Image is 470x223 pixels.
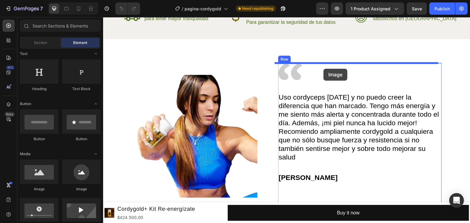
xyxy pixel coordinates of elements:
div: Image [20,186,58,192]
div: Undo/Redo [115,2,140,15]
span: 1 product assigned [351,5,390,12]
div: Text Block [62,86,101,92]
span: / [182,5,183,12]
div: Open Intercom Messenger [449,193,464,208]
div: Button [20,136,58,142]
button: Publish [429,2,455,15]
button: 7 [2,2,46,15]
p: 7 [40,5,43,12]
span: Toggle open [91,99,101,109]
span: Section [34,40,47,46]
div: Image [62,186,101,192]
div: Button [62,136,101,142]
div: Publish [435,5,450,12]
div: 450 [6,65,15,70]
button: 1 product assigned [345,2,404,15]
input: Search Sections & Elements [20,20,101,32]
span: Media [20,151,31,157]
span: Text [20,51,28,57]
span: Element [73,40,87,46]
div: Beta [5,112,15,117]
button: Save [407,2,427,15]
div: Heading [20,86,58,92]
span: pagina-cordygold [185,5,221,12]
iframe: Design area [103,17,470,223]
span: Toggle open [91,149,101,159]
span: Need republishing [242,6,273,11]
span: Toggle open [91,49,101,59]
span: Save [412,6,422,11]
span: Button [20,101,31,107]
